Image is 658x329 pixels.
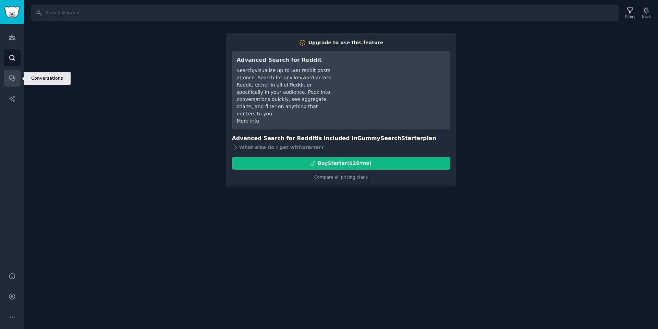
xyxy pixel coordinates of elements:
a: More info [237,118,259,124]
input: Search Keyword [31,5,619,21]
h3: Advanced Search for Reddit [237,56,333,65]
div: Search/visualize up to 500 reddit posts at once. Search for any keyword across Reddit, either in ... [237,67,333,117]
span: GummySearch Starter [357,135,423,141]
div: Upgrade to use this feature [308,39,383,46]
div: Filters [625,14,635,19]
img: GummySearch logo [4,6,20,18]
iframe: YouTube video player [343,56,446,107]
div: Buy Starter ($ 29 /mo ) [318,160,371,167]
div: What else do I get with Starter ? [232,143,450,152]
button: BuyStarter($29/mo) [232,157,450,170]
a: Compare all pricing plans [314,175,368,180]
h3: Advanced Search for Reddit is included in plan [232,134,450,143]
